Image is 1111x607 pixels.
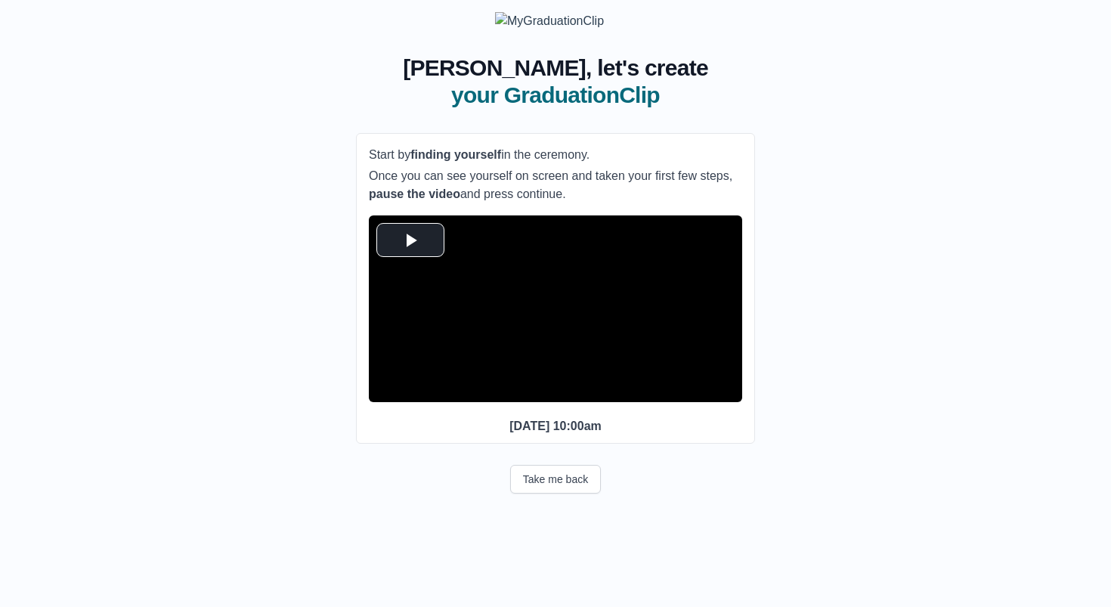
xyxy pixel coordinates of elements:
[495,12,616,30] img: MyGraduationClip
[403,54,708,82] span: [PERSON_NAME], let's create
[376,223,444,257] button: Play Video
[410,148,501,161] b: finding yourself
[369,215,742,402] div: Video Player
[510,465,601,494] button: Take me back
[369,167,742,203] p: Once you can see yourself on screen and taken your first few steps, and press continue.
[369,146,742,164] p: Start by in the ceremony.
[403,82,708,109] span: your GraduationClip
[369,187,460,200] b: pause the video
[369,417,742,435] p: [DATE] 10:00am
